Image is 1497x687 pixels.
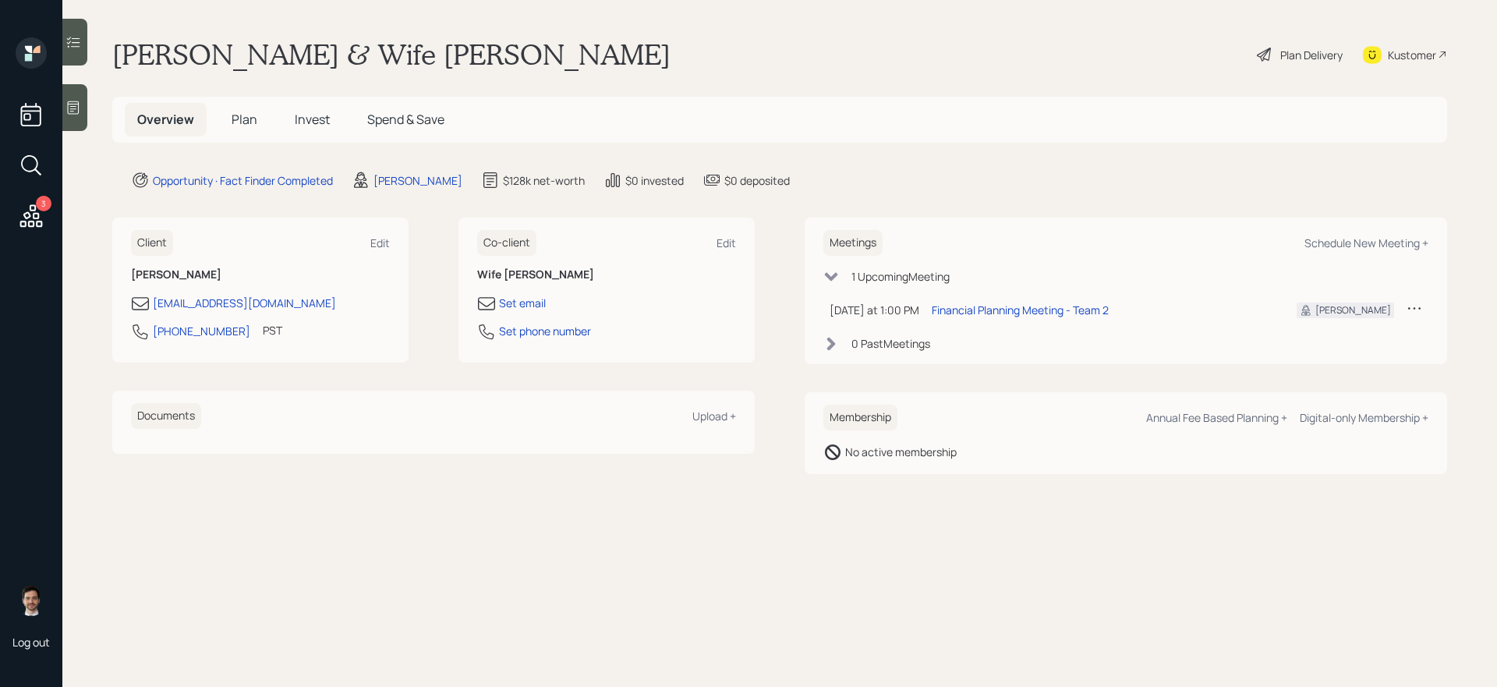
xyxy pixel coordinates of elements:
[12,635,50,650] div: Log out
[823,405,897,430] h6: Membership
[823,230,883,256] h6: Meetings
[499,295,546,311] div: Set email
[503,172,585,189] div: $128k net-worth
[263,322,282,338] div: PST
[373,172,462,189] div: [PERSON_NAME]
[625,172,684,189] div: $0 invested
[477,268,736,282] h6: Wife [PERSON_NAME]
[137,111,194,128] span: Overview
[1304,235,1428,250] div: Schedule New Meeting +
[16,585,47,616] img: jonah-coleman-headshot.png
[724,172,790,189] div: $0 deposited
[1280,47,1343,63] div: Plan Delivery
[717,235,736,250] div: Edit
[112,37,671,72] h1: [PERSON_NAME] & Wife [PERSON_NAME]
[851,335,930,352] div: 0 Past Meeting s
[692,409,736,423] div: Upload +
[1388,47,1436,63] div: Kustomer
[845,444,957,460] div: No active membership
[477,230,536,256] h6: Co-client
[1315,303,1391,317] div: [PERSON_NAME]
[131,230,173,256] h6: Client
[499,323,591,339] div: Set phone number
[851,268,950,285] div: 1 Upcoming Meeting
[36,196,51,211] div: 3
[370,235,390,250] div: Edit
[131,403,201,429] h6: Documents
[367,111,444,128] span: Spend & Save
[1146,410,1287,425] div: Annual Fee Based Planning +
[131,268,390,282] h6: [PERSON_NAME]
[153,323,250,339] div: [PHONE_NUMBER]
[1300,410,1428,425] div: Digital-only Membership +
[295,111,330,128] span: Invest
[830,302,919,318] div: [DATE] at 1:00 PM
[232,111,257,128] span: Plan
[932,302,1109,318] div: Financial Planning Meeting - Team 2
[153,295,336,311] div: [EMAIL_ADDRESS][DOMAIN_NAME]
[153,172,333,189] div: Opportunity · Fact Finder Completed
